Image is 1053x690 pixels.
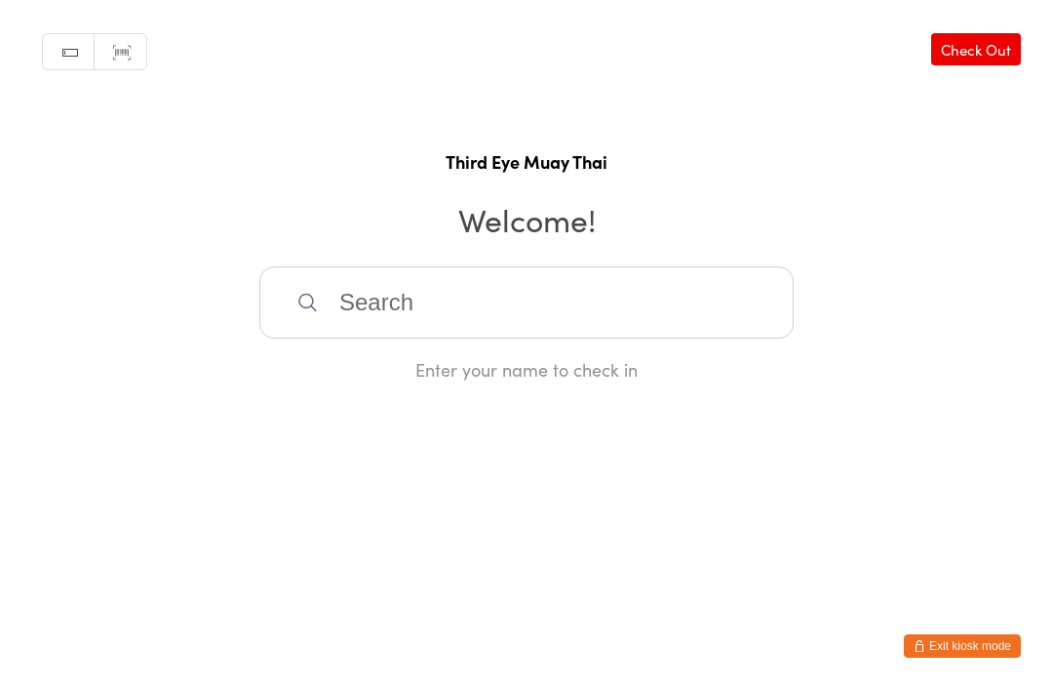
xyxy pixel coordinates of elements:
[259,266,794,339] input: Search
[19,149,1033,174] h1: Third Eye Muay Thai
[904,634,1021,658] button: Exit kiosk mode
[19,197,1033,241] h2: Welcome!
[259,357,794,382] div: Enter your name to check in
[931,33,1021,65] a: Check Out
